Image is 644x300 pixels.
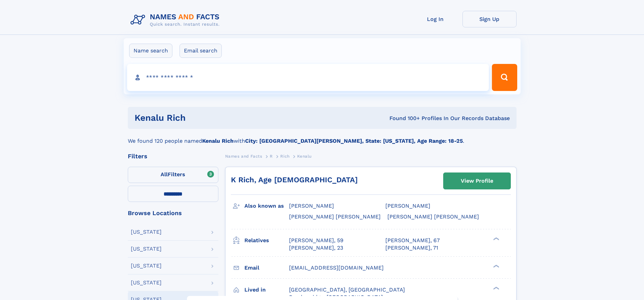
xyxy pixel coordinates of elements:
button: Search Button [492,64,517,91]
div: [US_STATE] [131,280,162,285]
h3: Also known as [244,200,289,212]
span: All [161,171,168,178]
span: Kenalu [297,154,312,159]
a: Log In [408,11,462,27]
div: Found 100+ Profiles In Our Records Database [287,115,510,122]
h3: Relatives [244,235,289,246]
a: [PERSON_NAME], 67 [385,237,440,244]
a: Sign Up [462,11,517,27]
span: [PERSON_NAME] [PERSON_NAME] [289,213,381,220]
label: Name search [129,44,172,58]
div: ❯ [492,264,500,268]
b: City: [GEOGRAPHIC_DATA][PERSON_NAME], State: [US_STATE], Age Range: 18-25 [245,138,463,144]
a: Rich [280,152,289,160]
span: Rich [280,154,289,159]
span: [PERSON_NAME] [289,203,334,209]
h3: Lived in [244,284,289,296]
h3: Email [244,262,289,274]
a: R [270,152,273,160]
div: Browse Locations [128,210,218,216]
span: [PERSON_NAME] [PERSON_NAME] [387,213,479,220]
a: View Profile [444,173,510,189]
div: [US_STATE] [131,246,162,252]
div: [US_STATE] [131,263,162,269]
span: R [270,154,273,159]
b: Kenalu Rich [202,138,234,144]
input: search input [127,64,489,91]
a: K Rich, Age [DEMOGRAPHIC_DATA] [231,176,358,184]
span: [EMAIL_ADDRESS][DOMAIN_NAME] [289,264,384,271]
a: [PERSON_NAME], 59 [289,237,343,244]
label: Filters [128,167,218,183]
a: Names and Facts [225,152,262,160]
img: Logo Names and Facts [128,11,225,29]
h1: Kenalu Rich [135,114,288,122]
span: [GEOGRAPHIC_DATA], [GEOGRAPHIC_DATA] [289,286,405,293]
div: View Profile [461,173,493,189]
div: We found 120 people named with . [128,129,517,145]
a: [PERSON_NAME], 71 [385,244,438,252]
div: ❯ [492,236,500,241]
div: [US_STATE] [131,229,162,235]
span: [PERSON_NAME] [385,203,430,209]
a: [PERSON_NAME], 23 [289,244,343,252]
div: ❯ [492,286,500,290]
label: Email search [180,44,222,58]
div: Filters [128,153,218,159]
